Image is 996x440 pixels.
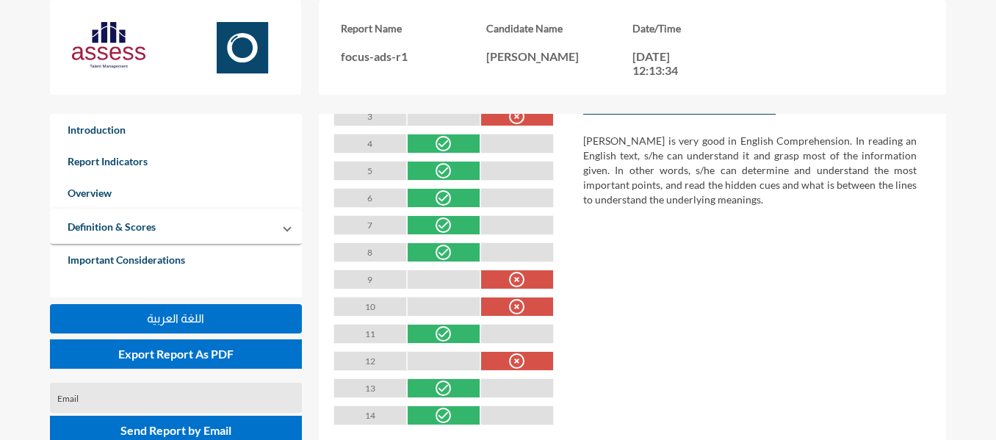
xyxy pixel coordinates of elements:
[50,339,302,369] button: Export Report As PDF
[50,145,302,177] a: Report Indicators
[408,162,480,180] div: 1
[408,379,480,397] div: 1
[481,107,553,126] div: 0
[408,189,480,207] div: 1
[481,352,553,370] div: 0
[408,134,480,153] div: 1
[341,22,487,35] h3: Report Name
[632,22,779,35] h3: Date/Time
[583,134,917,207] div: [PERSON_NAME] is very good in English Comprehension. In reading an English text, s/he can underst...
[486,22,632,35] h3: Candidate Name
[486,49,632,63] p: [PERSON_NAME]
[50,244,302,275] a: Important Considerations
[50,177,302,209] a: Overview
[333,405,407,425] div: 14
[333,161,407,181] div: 5
[333,107,407,126] div: 3
[333,324,407,344] div: 11
[333,134,407,154] div: 4
[120,423,231,437] span: Send Report by Email
[333,270,407,289] div: 9
[333,297,407,317] div: 10
[408,216,480,234] div: 1
[50,209,302,244] mat-expansion-panel-header: Definition & Scores
[50,114,302,145] a: Introduction
[72,22,145,68] img: AssessLogoo.svg
[206,22,279,73] img: Focus.svg
[408,325,480,343] div: 1
[408,406,480,425] div: 1
[481,297,553,316] div: 0
[147,312,204,325] span: اللغة العربية
[50,211,173,242] a: Definition & Scores
[481,270,553,289] div: 0
[333,242,407,262] div: 8
[333,378,407,398] div: 13
[333,188,407,208] div: 6
[333,215,407,235] div: 7
[50,304,302,333] button: اللغة العربية
[632,49,699,77] p: [DATE] 12:13:34
[408,243,480,262] div: 1
[333,351,407,371] div: 12
[118,347,234,361] span: Export Report As PDF
[341,49,487,63] p: focus-ads-r1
